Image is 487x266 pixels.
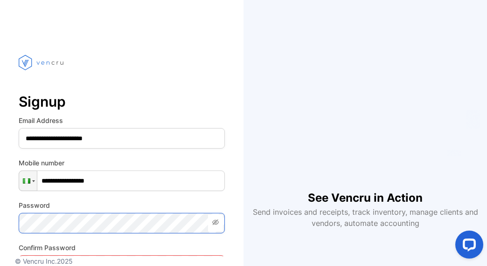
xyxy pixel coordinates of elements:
iframe: LiveChat chat widget [448,227,487,266]
h1: See Vencru in Action [308,175,423,206]
p: Signup [19,90,225,113]
img: vencru logo [19,37,65,88]
label: Mobile number [19,158,225,168]
iframe: YouTube video player [268,37,463,175]
label: Confirm Password [19,243,225,252]
label: Email Address [19,116,225,125]
label: Password [19,200,225,210]
p: Send invoices and receipts, track inventory, manage clients and vendors, automate accounting [243,206,487,229]
div: Nigeria: + 234 [19,171,37,191]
